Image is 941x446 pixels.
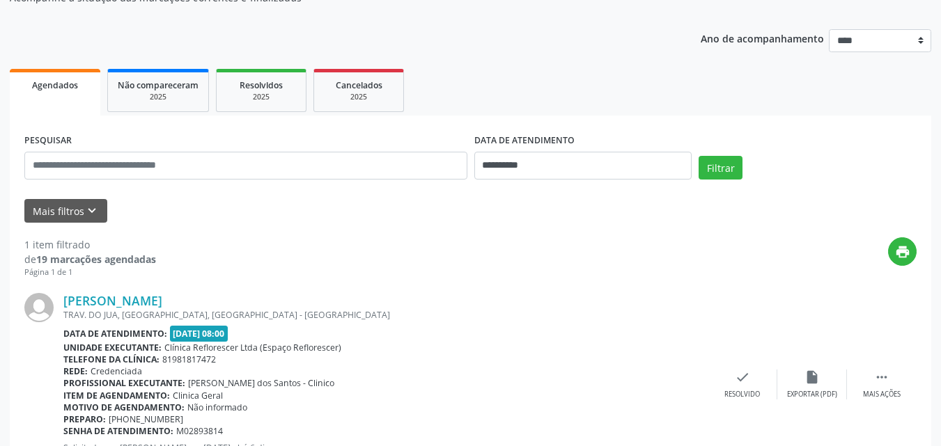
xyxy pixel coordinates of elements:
span: Clinica Geral [173,390,223,401]
label: DATA DE ATENDIMENTO [474,130,575,152]
span: Não compareceram [118,79,199,91]
a: [PERSON_NAME] [63,293,162,308]
span: Resolvidos [240,79,283,91]
b: Motivo de agendamento: [63,401,185,413]
b: Data de atendimento: [63,328,167,340]
i: check [735,369,750,385]
span: M02893814 [176,425,223,437]
i:  [874,369,889,385]
b: Unidade executante: [63,342,162,353]
b: Preparo: [63,413,106,425]
p: Ano de acompanhamento [701,29,824,47]
span: [PHONE_NUMBER] [109,413,183,425]
div: 2025 [226,92,296,102]
span: Agendados [32,79,78,91]
div: Exportar (PDF) [787,390,837,399]
img: img [24,293,54,322]
div: 1 item filtrado [24,237,156,252]
span: 81981817472 [162,353,216,365]
b: Senha de atendimento: [63,425,173,437]
i: keyboard_arrow_down [84,203,100,218]
b: Telefone da clínica: [63,353,160,365]
strong: 19 marcações agendadas [36,253,156,266]
span: Não informado [187,401,247,413]
span: Credenciada [91,365,142,377]
span: Cancelados [336,79,382,91]
div: TRAV. DO JUA, [GEOGRAPHIC_DATA], [GEOGRAPHIC_DATA] - [GEOGRAPHIC_DATA] [63,309,708,321]
button: Filtrar [699,156,742,180]
label: PESQUISAR [24,130,72,152]
button: print [888,237,917,266]
div: 2025 [324,92,394,102]
div: Resolvido [724,390,760,399]
i: insert_drive_file [804,369,820,385]
span: Clínica Reflorescer Ltda (Espaço Reflorescer) [164,342,341,353]
button: Mais filtroskeyboard_arrow_down [24,199,107,223]
div: 2025 [118,92,199,102]
b: Item de agendamento: [63,390,170,401]
b: Profissional executante: [63,377,185,389]
i: print [895,244,910,260]
div: Página 1 de 1 [24,266,156,278]
b: Rede: [63,365,88,377]
div: de [24,252,156,266]
div: Mais ações [863,390,901,399]
span: [PERSON_NAME] dos Santos - Clinico [188,377,334,389]
span: [DATE] 08:00 [170,326,228,342]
